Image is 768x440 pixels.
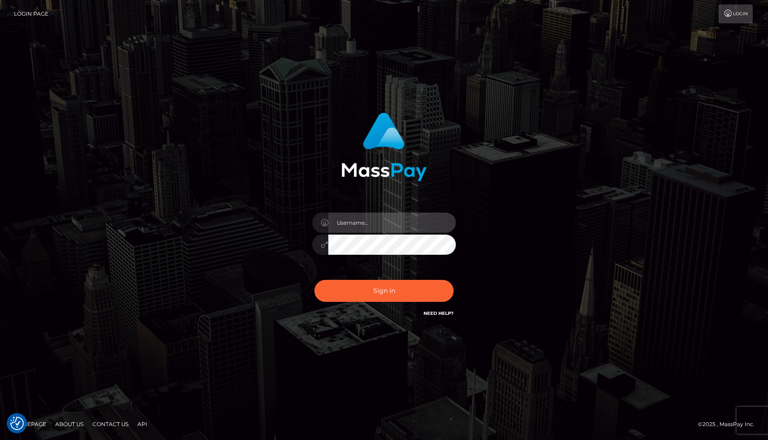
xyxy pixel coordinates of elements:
[10,417,24,430] img: Revisit consent button
[328,213,456,233] input: Username...
[14,4,49,23] a: Login Page
[52,417,87,431] a: About Us
[424,310,454,316] a: Need Help?
[134,417,151,431] a: API
[341,113,427,181] img: MassPay Login
[10,417,24,430] button: Consent Preferences
[698,419,761,429] div: © 2025 , MassPay Inc.
[719,4,753,23] a: Login
[89,417,132,431] a: Contact Us
[10,417,50,431] a: Homepage
[314,280,454,302] button: Sign in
